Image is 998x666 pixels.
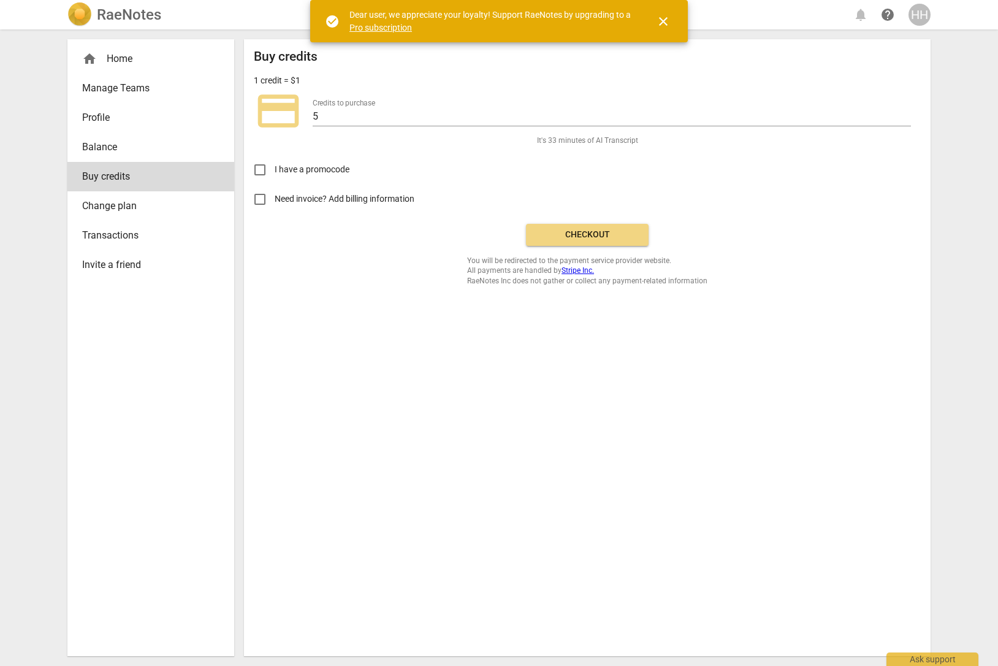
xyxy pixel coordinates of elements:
[82,169,210,184] span: Buy credits
[67,132,234,162] a: Balance
[562,266,594,275] a: Stripe Inc.
[313,99,375,107] label: Credits to purchase
[275,163,349,176] span: I have a promocode
[908,4,931,26] button: HH
[67,250,234,280] a: Invite a friend
[656,14,671,29] span: close
[67,103,234,132] a: Profile
[67,191,234,221] a: Change plan
[526,224,649,246] button: Checkout
[254,86,303,136] span: credit_card
[82,258,210,272] span: Invite a friend
[82,140,210,155] span: Balance
[67,221,234,250] a: Transactions
[82,199,210,213] span: Change plan
[349,9,634,34] div: Dear user, we appreciate your loyalty! Support RaeNotes by upgrading to a
[97,6,161,23] h2: RaeNotes
[67,44,234,74] div: Home
[254,49,318,64] h2: Buy credits
[82,52,210,66] div: Home
[537,136,638,146] span: It's 33 minutes of AI Transcript
[67,2,92,27] img: Logo
[880,7,895,22] span: help
[67,2,161,27] a: LogoRaeNotes
[82,228,210,243] span: Transactions
[649,7,678,36] button: Close
[536,229,639,241] span: Checkout
[467,256,707,286] span: You will be redirected to the payment service provider website. All payments are handled by RaeNo...
[67,162,234,191] a: Buy credits
[275,193,416,205] span: Need invoice? Add billing information
[67,74,234,103] a: Manage Teams
[877,4,899,26] a: Help
[886,653,978,666] div: Ask support
[82,110,210,125] span: Profile
[82,81,210,96] span: Manage Teams
[254,74,300,87] p: 1 credit = $1
[325,14,340,29] span: check_circle
[82,52,97,66] span: home
[349,23,412,33] a: Pro subscription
